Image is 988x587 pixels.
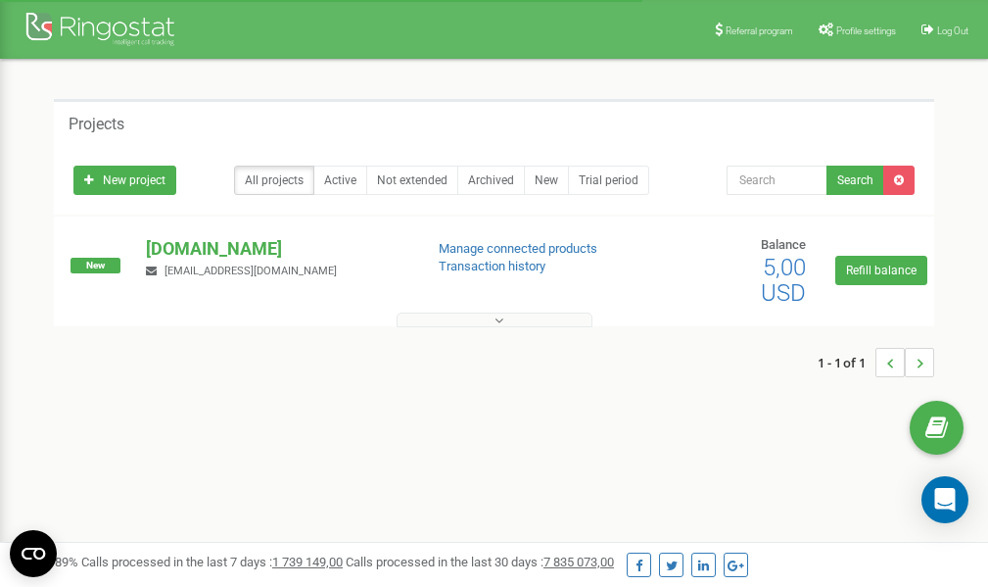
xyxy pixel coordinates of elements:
[836,25,896,36] span: Profile settings
[818,328,934,397] nav: ...
[73,166,176,195] a: New project
[568,166,649,195] a: Trial period
[761,237,806,252] span: Balance
[835,256,927,285] a: Refill balance
[71,258,120,273] span: New
[439,241,597,256] a: Manage connected products
[543,555,614,569] u: 7 835 073,00
[272,555,343,569] u: 1 739 149,00
[524,166,569,195] a: New
[761,254,806,307] span: 5,00 USD
[69,116,124,133] h5: Projects
[921,476,968,523] div: Open Intercom Messenger
[81,555,343,569] span: Calls processed in the last 7 days :
[937,25,968,36] span: Log Out
[366,166,458,195] a: Not extended
[313,166,367,195] a: Active
[146,236,406,262] p: [DOMAIN_NAME]
[234,166,314,195] a: All projects
[165,265,337,277] span: [EMAIL_ADDRESS][DOMAIN_NAME]
[10,530,57,577] button: Open CMP widget
[826,166,884,195] button: Search
[346,555,614,569] span: Calls processed in the last 30 days :
[457,166,525,195] a: Archived
[727,166,827,195] input: Search
[439,259,545,273] a: Transaction history
[726,25,793,36] span: Referral program
[818,348,875,377] span: 1 - 1 of 1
